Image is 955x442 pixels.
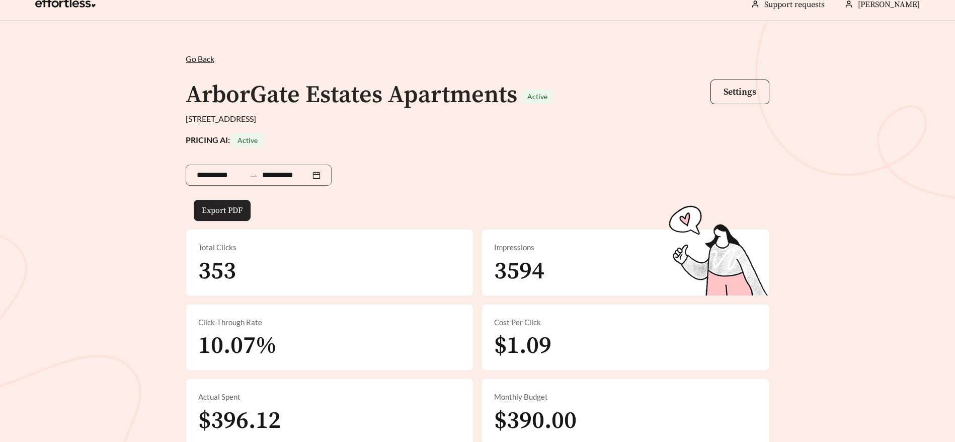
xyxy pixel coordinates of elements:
[194,200,251,221] button: Export PDF
[202,204,243,216] span: Export PDF
[198,391,461,403] div: Actual Spent
[249,171,258,180] span: swap-right
[724,86,756,98] span: Settings
[494,242,757,253] div: Impressions
[494,256,544,286] span: 3594
[198,256,236,286] span: 353
[494,406,577,436] span: $390.00
[494,331,551,361] span: $1.09
[198,331,277,361] span: 10.07%
[186,135,264,144] strong: PRICING AI:
[710,80,769,104] button: Settings
[527,92,547,101] span: Active
[198,406,281,436] span: $396.12
[198,242,461,253] div: Total Clicks
[186,80,517,110] h1: ArborGate Estates Apartments
[186,54,214,63] span: Go Back
[186,113,769,125] div: [STREET_ADDRESS]
[249,171,258,180] span: to
[494,391,757,403] div: Monthly Budget
[237,136,258,144] span: Active
[494,317,757,328] div: Cost Per Click
[198,317,461,328] div: Click-Through Rate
